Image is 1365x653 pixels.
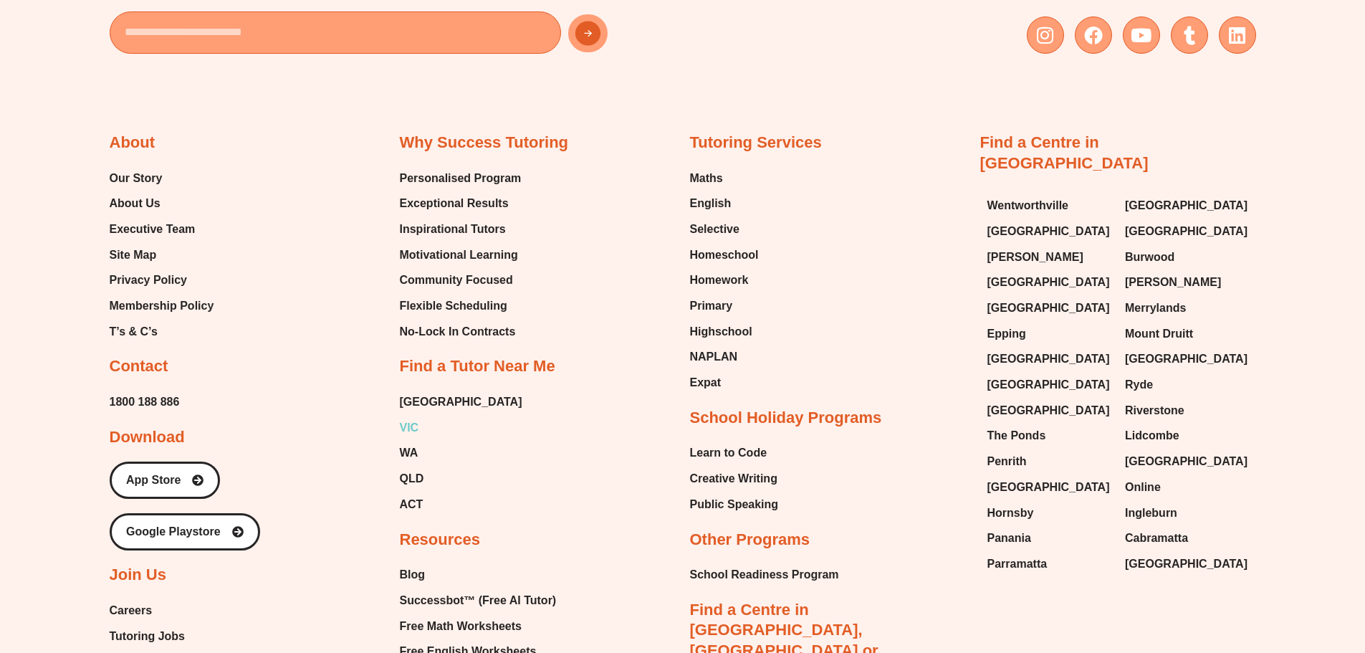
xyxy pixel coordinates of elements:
[110,244,214,266] a: Site Map
[1125,400,1249,421] a: Riverstone
[987,195,1111,216] a: Wentworthville
[1125,374,1249,396] a: Ryde
[690,244,759,266] a: Homeschool
[400,564,426,586] span: Blog
[987,247,1083,268] span: [PERSON_NAME]
[110,168,163,189] span: Our Story
[987,348,1111,370] a: [GEOGRAPHIC_DATA]
[980,133,1149,172] a: Find a Centre in [GEOGRAPHIC_DATA]
[400,616,522,637] span: Free Math Worksheets
[400,616,571,637] a: Free Math Worksheets
[987,477,1110,498] span: [GEOGRAPHIC_DATA]
[110,193,214,214] a: About Us
[400,219,522,240] a: Inspirational Tutors
[987,451,1111,472] a: Penrith
[987,553,1048,575] span: Parramatta
[400,530,481,550] h2: Resources
[1125,400,1184,421] span: Riverstone
[690,564,839,586] a: School Readiness Program
[690,219,739,240] span: Selective
[690,168,759,189] a: Maths
[1125,451,1249,472] a: [GEOGRAPHIC_DATA]
[400,590,571,611] a: Successbot™ (Free AI Tutor)
[987,221,1110,242] span: [GEOGRAPHIC_DATA]
[110,513,260,550] a: Google Playstore
[987,477,1111,498] a: [GEOGRAPHIC_DATA]
[400,295,522,317] a: Flexible Scheduling
[690,295,759,317] a: Primary
[1125,272,1249,293] a: [PERSON_NAME]
[400,321,522,343] a: No-Lock In Contracts
[1125,297,1186,319] span: Merrylands
[690,321,752,343] span: Highschool
[400,270,522,291] a: Community Focused
[1125,477,1249,498] a: Online
[1125,425,1179,447] span: Lidcombe
[987,425,1111,447] a: The Ponds
[110,462,220,499] a: App Store
[1125,323,1249,345] a: Mount Druitt
[400,244,518,266] span: Motivational Learning
[400,468,522,490] a: QLD
[110,295,214,317] a: Membership Policy
[1125,221,1249,242] a: [GEOGRAPHIC_DATA]
[1125,221,1247,242] span: [GEOGRAPHIC_DATA]
[110,427,185,448] h2: Download
[690,219,759,240] a: Selective
[400,133,569,153] h2: Why Success Tutoring
[110,600,233,621] a: Careers
[400,391,522,413] span: [GEOGRAPHIC_DATA]
[690,468,779,490] a: Creative Writing
[110,356,168,377] h2: Contact
[987,323,1026,345] span: Epping
[126,526,221,538] span: Google Playstore
[400,494,522,515] a: ACT
[690,321,759,343] a: Highschool
[987,528,1031,549] span: Panania
[110,565,166,586] h2: Join Us
[690,168,723,189] span: Maths
[400,442,418,464] span: WA
[987,272,1110,293] span: [GEOGRAPHIC_DATA]
[690,442,779,464] a: Learn to Code
[690,193,732,214] span: English
[987,297,1110,319] span: [GEOGRAPHIC_DATA]
[400,193,509,214] span: Exceptional Results
[110,270,188,291] span: Privacy Policy
[1125,348,1249,370] a: [GEOGRAPHIC_DATA]
[690,193,759,214] a: English
[400,564,571,586] a: Blog
[400,442,522,464] a: WA
[400,417,419,439] span: VIC
[1125,451,1247,472] span: [GEOGRAPHIC_DATA]
[1125,247,1249,268] a: Burwood
[690,372,759,394] a: Expat
[987,400,1111,421] a: [GEOGRAPHIC_DATA]
[690,346,759,368] a: NAPLAN
[1125,247,1174,268] span: Burwood
[110,626,233,647] a: Tutoring Jobs
[400,356,555,377] h2: Find a Tutor Near Me
[400,295,507,317] span: Flexible Scheduling
[400,321,516,343] span: No-Lock In Contracts
[1125,528,1188,549] span: Cabramatta
[1125,502,1249,524] a: Ingleburn
[987,272,1111,293] a: [GEOGRAPHIC_DATA]
[110,168,214,189] a: Our Story
[987,528,1111,549] a: Panania
[690,295,733,317] span: Primary
[110,270,214,291] a: Privacy Policy
[110,626,185,647] span: Tutoring Jobs
[987,553,1111,575] a: Parramatta
[690,408,882,429] h2: School Holiday Programs
[400,168,522,189] a: Personalised Program
[1126,491,1365,653] div: Chat Widget
[690,494,779,515] a: Public Speaking
[690,270,759,291] a: Homework
[126,475,181,486] span: App Store
[400,244,522,266] a: Motivational Learning
[1125,425,1249,447] a: Lidcombe
[1125,477,1161,498] span: Online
